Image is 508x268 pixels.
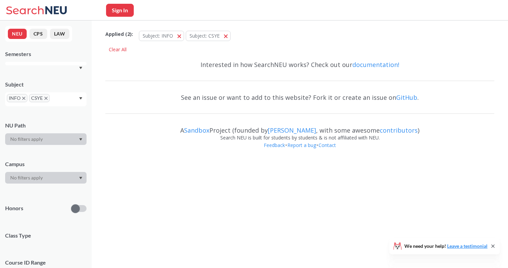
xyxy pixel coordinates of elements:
button: NEU [8,29,27,39]
div: Search NEU is built for students by students & is not affiliated with NEU. [105,134,494,142]
a: documentation! [352,61,399,69]
a: Leave a testimonial [447,243,487,249]
span: INFOX to remove pill [7,94,27,102]
span: We need your help! [404,244,487,249]
span: Subject: INFO [143,32,173,39]
button: LAW [50,29,69,39]
div: Dropdown arrow [5,172,87,184]
div: See an issue or want to add to this website? Fork it or create an issue on . [105,88,494,107]
svg: X to remove pill [22,97,25,100]
div: Dropdown arrow [5,133,87,145]
button: Subject: INFO [139,31,184,41]
a: Report a bug [287,142,316,148]
button: Subject: CSYE [186,31,231,41]
a: Sandbox [184,126,209,134]
a: Feedback [263,142,285,148]
div: Interested in how SearchNEU works? Check out our [105,55,494,75]
div: Campus [5,160,87,168]
span: Applied ( 2 ): [105,30,133,38]
a: [PERSON_NAME] [268,126,316,134]
button: CPS [29,29,47,39]
a: GitHub [396,93,417,102]
svg: Dropdown arrow [79,67,82,69]
div: A Project (founded by , with some awesome ) [105,120,494,134]
p: Honors [5,204,23,212]
span: Class Type [5,232,87,239]
div: Semesters [5,50,87,58]
span: CSYEX to remove pill [29,94,50,102]
a: contributors [380,126,418,134]
p: Course ID Range [5,259,87,267]
div: INFOX to remove pillCSYEX to remove pillDropdown arrow [5,92,87,106]
svg: Dropdown arrow [79,177,82,179]
div: NU Path [5,122,87,129]
svg: X to remove pill [44,97,48,100]
button: Sign In [106,4,134,17]
div: Subject [5,81,87,88]
div: Clear All [105,44,130,55]
svg: Dropdown arrow [79,97,82,100]
svg: Dropdown arrow [79,138,82,141]
span: Subject: CSYE [190,32,220,39]
div: • • [105,142,494,159]
a: Contact [318,142,336,148]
